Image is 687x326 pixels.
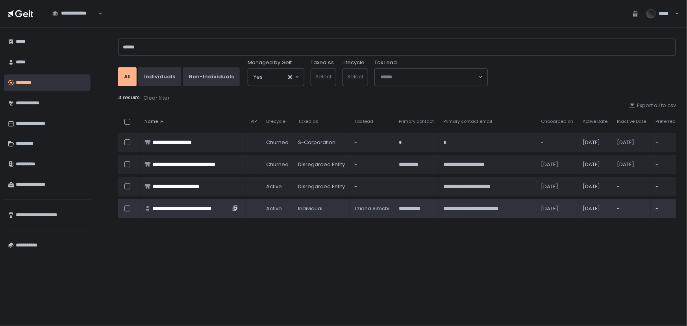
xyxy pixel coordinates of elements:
[118,94,676,102] div: 4 results
[583,205,607,212] div: [DATE]
[266,139,289,146] span: churned
[541,119,573,124] span: Onboarded on
[144,119,158,124] span: Name
[583,161,607,168] div: [DATE]
[52,17,98,25] input: Search for option
[266,161,289,168] span: churned
[254,73,263,81] span: Yes
[250,119,257,124] span: VIP
[354,119,373,124] span: Tax lead
[583,139,607,146] div: [DATE]
[118,67,137,86] button: All
[541,205,573,212] div: [DATE]
[266,119,285,124] span: Lifecycle
[374,59,397,66] span: Tax Lead
[354,161,389,168] div: -
[343,59,365,66] label: Lifecycle
[298,183,345,190] div: Disregarded Entity
[248,59,292,66] span: Managed by Gelt
[266,205,282,212] span: active
[583,119,607,124] span: Active Date
[629,102,676,109] button: Export all to csv
[375,69,487,86] div: Search for option
[354,205,389,212] div: Tziona Simchi
[347,73,363,80] span: Select
[144,73,175,80] div: Individuals
[189,73,234,80] div: Non-Individuals
[541,139,573,146] div: -
[315,73,331,80] span: Select
[617,183,646,190] div: -
[617,119,646,124] span: Inactive Date
[143,94,170,102] button: Clear filter
[298,139,345,146] div: S-Corporation
[617,161,646,168] div: [DATE]
[583,183,607,190] div: [DATE]
[311,59,334,66] label: Taxed As
[263,73,287,81] input: Search for option
[266,183,282,190] span: active
[354,139,389,146] div: -
[617,139,646,146] div: [DATE]
[183,67,240,86] button: Non-Individuals
[138,67,181,86] button: Individuals
[399,119,434,124] span: Primary contact
[354,183,389,190] div: -
[47,6,102,22] div: Search for option
[298,119,319,124] span: Taxed as
[288,75,292,79] button: Clear Selected
[298,161,345,168] div: Disregarded Entity
[124,73,131,80] div: All
[541,161,573,168] div: [DATE]
[248,69,304,86] div: Search for option
[617,205,646,212] div: -
[541,183,573,190] div: [DATE]
[443,119,492,124] span: Primary contact email
[298,205,345,212] div: Individual
[380,73,478,81] input: Search for option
